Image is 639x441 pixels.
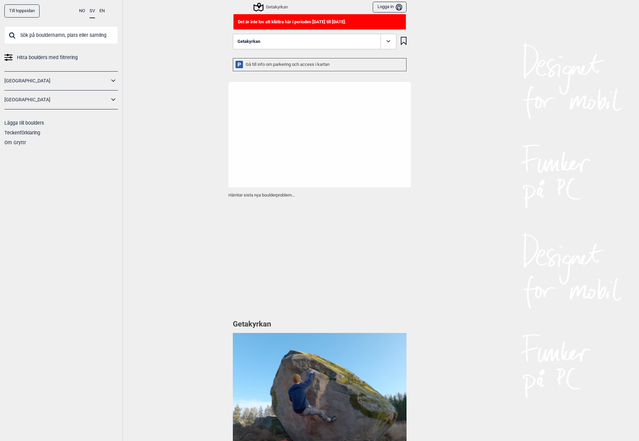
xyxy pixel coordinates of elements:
button: Getakyrkan [233,34,396,49]
button: EN [99,4,105,18]
a: Om Gryttr [4,140,26,145]
h1: Getakyrkan [233,319,407,330]
p: Hämtar sista nya boulderproblem... [228,192,411,199]
input: Sök på bouldernamn, plats eller samling [4,26,118,44]
div: Gå till info om parkering och access i kartan [233,58,407,71]
a: [GEOGRAPHIC_DATA] [4,95,109,105]
div: Getakyrkan [254,3,288,11]
p: Det är inte lov att klättra här i perioden [DATE] till [DATE]. [238,19,401,25]
span: Getakyrkan [238,39,260,44]
a: [GEOGRAPHIC_DATA] [4,76,109,86]
button: Logga in [373,2,406,13]
button: SV [90,4,95,18]
a: Hitta boulders med filtrering [4,53,118,62]
a: Teckenförklaring [4,130,40,135]
button: NO [79,4,85,18]
a: Till toppsidan [4,4,40,18]
span: Hitta boulders med filtrering [17,53,78,62]
a: Lägga till boulders [4,120,44,126]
